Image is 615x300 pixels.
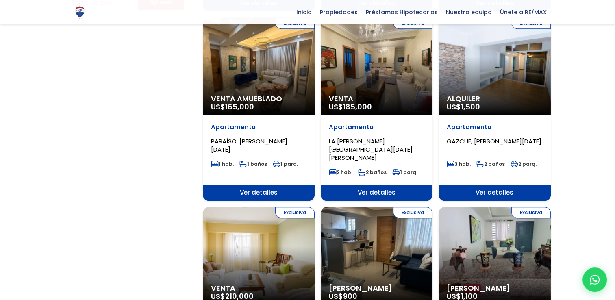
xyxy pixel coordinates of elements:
[73,5,87,20] img: Logo de REMAX
[329,284,424,292] span: [PERSON_NAME]
[321,17,432,201] a: Exclusiva Venta US$185,000 Apartamento LA [PERSON_NAME][GEOGRAPHIC_DATA][DATE][PERSON_NAME] 2 hab...
[461,102,480,112] span: 1,500
[358,169,387,176] span: 2 baños
[239,161,267,167] span: 1 baños
[292,6,316,18] span: Inicio
[447,102,480,112] span: US$
[321,185,432,201] span: Ver detalles
[439,185,550,201] span: Ver detalles
[275,207,315,218] span: Exclusiva
[476,161,505,167] span: 2 baños
[362,6,442,18] span: Préstamos Hipotecarios
[392,169,417,176] span: 1 parq.
[225,102,254,112] span: 165,000
[329,169,352,176] span: 2 hab.
[442,6,496,18] span: Nuestro equipo
[211,161,234,167] span: 1 hab.
[343,102,372,112] span: 185,000
[329,123,424,131] p: Apartamento
[447,95,542,103] span: Alquiler
[447,137,541,146] span: GAZCUE, [PERSON_NAME][DATE]
[211,284,306,292] span: Venta
[211,137,287,154] span: PARAÍSO, [PERSON_NAME][DATE]
[393,207,432,218] span: Exclusiva
[329,102,372,112] span: US$
[316,6,362,18] span: Propiedades
[511,207,551,218] span: Exclusiva
[329,137,413,162] span: LA [PERSON_NAME][GEOGRAPHIC_DATA][DATE][PERSON_NAME]
[329,95,424,103] span: Venta
[511,161,537,167] span: 2 parq.
[447,161,471,167] span: 3 hab.
[203,17,315,201] a: Exclusiva Venta Amueblado US$165,000 Apartamento PARAÍSO, [PERSON_NAME][DATE] 1 hab. 1 baños 1 pa...
[447,284,542,292] span: [PERSON_NAME]
[211,102,254,112] span: US$
[496,6,551,18] span: Únete a RE/MAX
[203,185,315,201] span: Ver detalles
[439,17,550,201] a: Exclusiva Alquiler US$1,500 Apartamento GAZCUE, [PERSON_NAME][DATE] 3 hab. 2 baños 2 parq. Ver de...
[447,123,542,131] p: Apartamento
[273,161,298,167] span: 1 parq.
[211,123,306,131] p: Apartamento
[211,95,306,103] span: Venta Amueblado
